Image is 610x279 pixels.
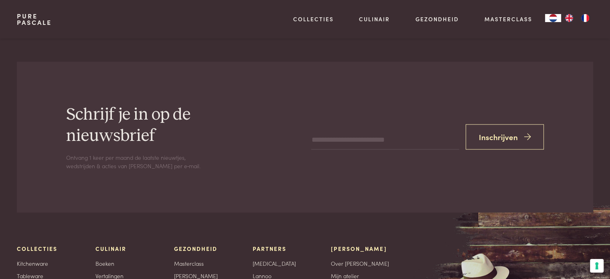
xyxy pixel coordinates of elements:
[293,15,334,23] a: Collecties
[17,244,57,253] span: Collecties
[174,244,217,253] span: Gezondheid
[484,15,532,23] a: Masterclass
[95,244,126,253] span: Culinair
[466,124,544,150] button: Inschrijven
[17,13,52,26] a: PurePascale
[545,14,561,22] div: Language
[174,259,204,268] a: Masterclass
[545,14,593,22] aside: Language selected: Nederlands
[331,244,387,253] span: [PERSON_NAME]
[577,14,593,22] a: FR
[253,244,286,253] span: Partners
[95,259,114,268] a: Boeken
[17,259,48,268] a: Kitchenware
[561,14,577,22] a: EN
[66,153,203,170] p: Ontvang 1 keer per maand de laatste nieuwtjes, wedstrijden & acties van [PERSON_NAME] per e‑mail.
[66,104,250,147] h2: Schrijf je in op de nieuwsbrief
[545,14,561,22] a: NL
[331,259,389,268] a: Over [PERSON_NAME]
[253,259,296,268] a: [MEDICAL_DATA]
[359,15,390,23] a: Culinair
[590,259,604,273] button: Uw voorkeuren voor toestemming voor trackingtechnologieën
[561,14,593,22] ul: Language list
[415,15,459,23] a: Gezondheid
